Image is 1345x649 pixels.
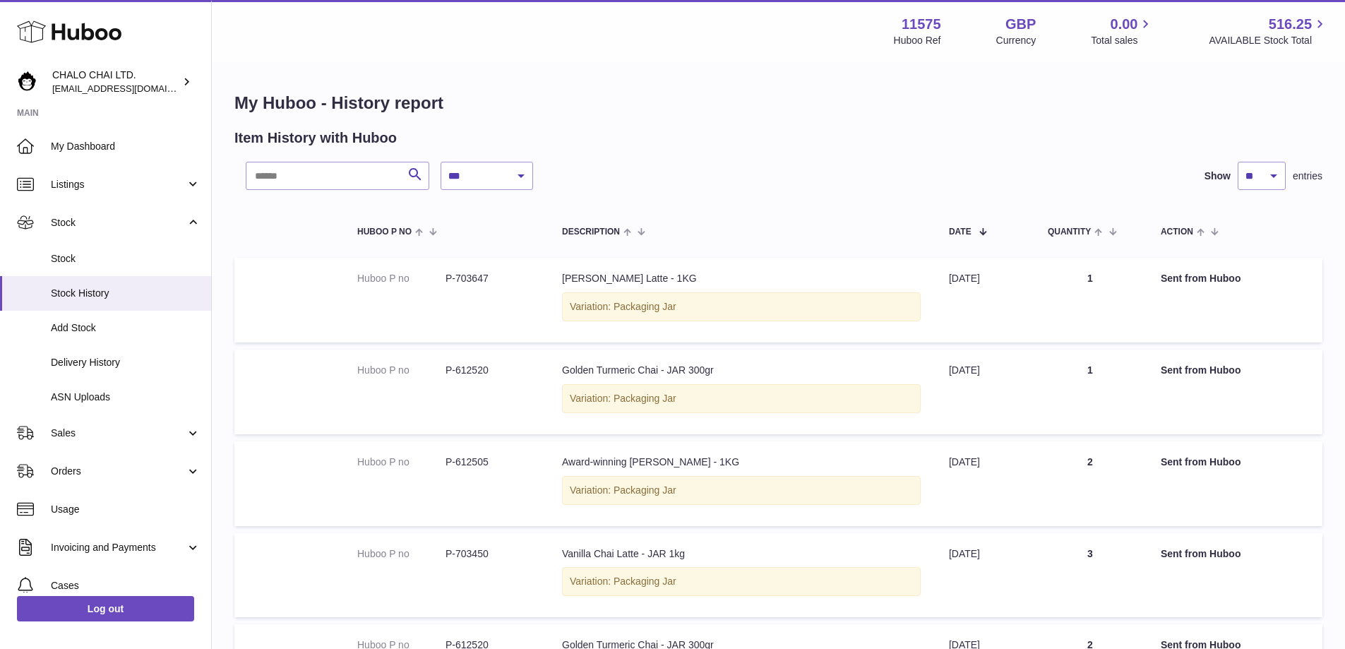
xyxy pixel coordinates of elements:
[935,258,1034,343] td: [DATE]
[51,252,201,266] span: Stock
[935,533,1034,618] td: [DATE]
[548,441,935,526] td: Award-winning [PERSON_NAME] - 1KG
[234,92,1322,114] h1: My Huboo - History report
[1091,34,1154,47] span: Total sales
[562,384,921,413] div: Variation: Packaging Jar
[562,567,921,596] div: Variation: Packaging Jar
[357,456,446,469] dt: Huboo P no
[1161,273,1241,284] strong: Sent from Huboo
[17,596,194,621] a: Log out
[1209,34,1328,47] span: AVAILABLE Stock Total
[357,272,446,285] dt: Huboo P no
[51,465,186,478] span: Orders
[949,227,972,237] span: Date
[1161,456,1241,468] strong: Sent from Huboo
[1005,15,1036,34] strong: GBP
[935,441,1034,526] td: [DATE]
[51,541,186,554] span: Invoicing and Payments
[446,456,534,469] dd: P-612505
[1269,15,1312,34] span: 516.25
[446,547,534,561] dd: P-703450
[357,364,446,377] dt: Huboo P no
[51,216,186,230] span: Stock
[51,579,201,593] span: Cases
[562,476,921,505] div: Variation: Packaging Jar
[51,356,201,369] span: Delivery History
[1034,258,1147,343] td: 1
[1161,548,1241,559] strong: Sent from Huboo
[902,15,941,34] strong: 11575
[51,178,186,191] span: Listings
[17,71,38,93] img: Chalo@chalocompany.com
[1161,364,1241,376] strong: Sent from Huboo
[548,533,935,618] td: Vanilla Chai Latte - JAR 1kg
[1161,227,1193,237] span: Action
[51,427,186,440] span: Sales
[996,34,1036,47] div: Currency
[1204,169,1231,183] label: Show
[357,227,412,237] span: Huboo P no
[1034,441,1147,526] td: 2
[548,258,935,343] td: [PERSON_NAME] Latte - 1KG
[1293,169,1322,183] span: entries
[51,391,201,404] span: ASN Uploads
[1048,227,1091,237] span: Quantity
[1034,350,1147,434] td: 1
[51,287,201,300] span: Stock History
[446,272,534,285] dd: P-703647
[51,140,201,153] span: My Dashboard
[1034,533,1147,618] td: 3
[1091,15,1154,47] a: 0.00 Total sales
[52,83,208,94] span: [EMAIL_ADDRESS][DOMAIN_NAME]
[562,227,620,237] span: Description
[562,292,921,321] div: Variation: Packaging Jar
[1111,15,1138,34] span: 0.00
[51,503,201,516] span: Usage
[446,364,534,377] dd: P-612520
[357,547,446,561] dt: Huboo P no
[1209,15,1328,47] a: 516.25 AVAILABLE Stock Total
[51,321,201,335] span: Add Stock
[894,34,941,47] div: Huboo Ref
[935,350,1034,434] td: [DATE]
[52,69,179,95] div: CHALO CHAI LTD.
[234,129,397,148] h2: Item History with Huboo
[548,350,935,434] td: Golden Turmeric Chai - JAR 300gr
